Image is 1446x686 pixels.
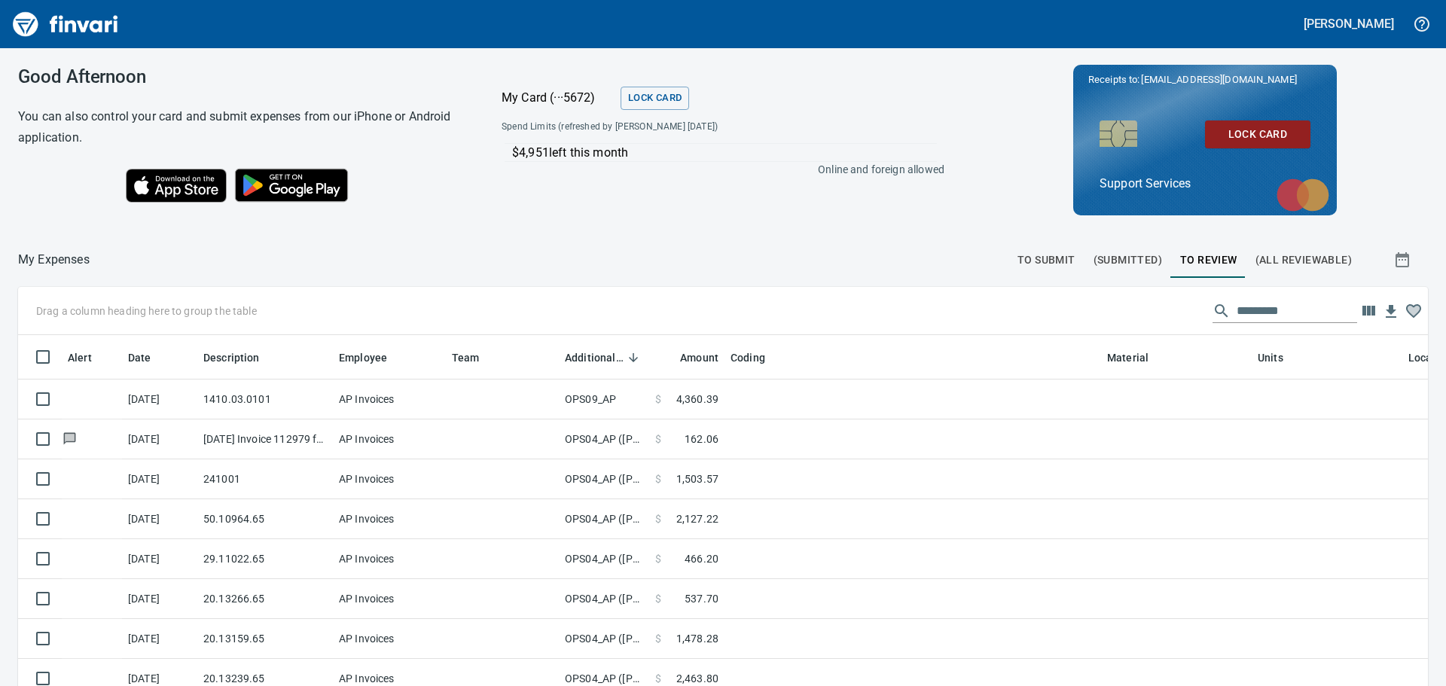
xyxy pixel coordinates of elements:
[655,631,661,646] span: $
[1258,349,1283,367] span: Units
[559,579,649,619] td: OPS04_AP ([PERSON_NAME], [PERSON_NAME], [PERSON_NAME], [PERSON_NAME], [PERSON_NAME])
[676,392,718,407] span: 4,360.39
[676,631,718,646] span: 1,478.28
[333,579,446,619] td: AP Invoices
[197,419,333,459] td: [DATE] Invoice 112979 from NAPA AUTO PARTS (1-10687)
[197,380,333,419] td: 1410.03.0101
[1088,72,1322,87] p: Receipts to:
[18,106,464,148] h6: You can also control your card and submit expenses from our iPhone or Android application.
[655,392,661,407] span: $
[122,419,197,459] td: [DATE]
[676,671,718,686] span: 2,463.80
[655,591,661,606] span: $
[339,349,387,367] span: Employee
[1402,300,1425,322] button: Column choices favorited. Click to reset to default
[731,349,765,367] span: Coding
[18,251,90,269] nav: breadcrumb
[18,66,464,87] h3: Good Afternoon
[680,349,718,367] span: Amount
[655,471,661,486] span: $
[621,87,689,110] button: Lock Card
[1380,300,1402,323] button: Download table
[490,162,944,177] p: Online and foreign allowed
[655,511,661,526] span: $
[512,144,937,162] p: $4,951 left this month
[1180,251,1237,270] span: To Review
[502,89,615,107] p: My Card (···5672)
[1107,349,1168,367] span: Material
[333,539,446,579] td: AP Invoices
[676,511,718,526] span: 2,127.22
[333,459,446,499] td: AP Invoices
[452,349,480,367] span: Team
[685,431,718,447] span: 162.06
[333,380,446,419] td: AP Invoices
[68,349,111,367] span: Alert
[68,349,92,367] span: Alert
[731,349,785,367] span: Coding
[1205,120,1310,148] button: Lock Card
[1100,175,1310,193] p: Support Services
[18,251,90,269] p: My Expenses
[128,349,151,367] span: Date
[122,380,197,419] td: [DATE]
[333,619,446,659] td: AP Invoices
[452,349,499,367] span: Team
[126,169,227,203] img: Download on the App Store
[1139,72,1298,87] span: [EMAIL_ADDRESS][DOMAIN_NAME]
[655,431,661,447] span: $
[122,619,197,659] td: [DATE]
[1269,171,1337,219] img: mastercard.svg
[1094,251,1162,270] span: (Submitted)
[62,434,78,444] span: Has messages
[1017,251,1075,270] span: To Submit
[197,619,333,659] td: 20.13159.65
[1304,16,1394,32] h5: [PERSON_NAME]
[333,499,446,539] td: AP Invoices
[655,671,661,686] span: $
[203,349,279,367] span: Description
[122,499,197,539] td: [DATE]
[559,539,649,579] td: OPS04_AP ([PERSON_NAME], [PERSON_NAME], [PERSON_NAME], [PERSON_NAME], [PERSON_NAME])
[676,471,718,486] span: 1,503.57
[197,539,333,579] td: 29.11022.65
[122,459,197,499] td: [DATE]
[1380,242,1428,278] button: Show transactions within a particular date range
[122,579,197,619] td: [DATE]
[559,619,649,659] td: OPS04_AP ([PERSON_NAME], [PERSON_NAME], [PERSON_NAME], [PERSON_NAME], [PERSON_NAME])
[685,591,718,606] span: 537.70
[628,90,682,107] span: Lock Card
[502,120,830,135] span: Spend Limits (refreshed by [PERSON_NAME] [DATE])
[9,6,122,42] img: Finvari
[128,349,171,367] span: Date
[339,349,407,367] span: Employee
[565,349,643,367] span: Additional Reviewer
[685,551,718,566] span: 466.20
[559,499,649,539] td: OPS04_AP ([PERSON_NAME], [PERSON_NAME], [PERSON_NAME], [PERSON_NAME], [PERSON_NAME])
[655,551,661,566] span: $
[197,579,333,619] td: 20.13266.65
[1258,349,1303,367] span: Units
[559,380,649,419] td: OPS09_AP
[559,459,649,499] td: OPS04_AP ([PERSON_NAME], [PERSON_NAME], [PERSON_NAME], [PERSON_NAME], [PERSON_NAME])
[1107,349,1149,367] span: Material
[333,419,446,459] td: AP Invoices
[1300,12,1398,35] button: [PERSON_NAME]
[1217,125,1298,144] span: Lock Card
[559,419,649,459] td: OPS04_AP ([PERSON_NAME], [PERSON_NAME], [PERSON_NAME], [PERSON_NAME], [PERSON_NAME])
[36,303,257,319] p: Drag a column heading here to group the table
[1255,251,1352,270] span: (All Reviewable)
[660,349,718,367] span: Amount
[565,349,624,367] span: Additional Reviewer
[197,499,333,539] td: 50.10964.65
[227,160,356,210] img: Get it on Google Play
[197,459,333,499] td: 241001
[122,539,197,579] td: [DATE]
[1357,300,1380,322] button: Choose columns to display
[203,349,260,367] span: Description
